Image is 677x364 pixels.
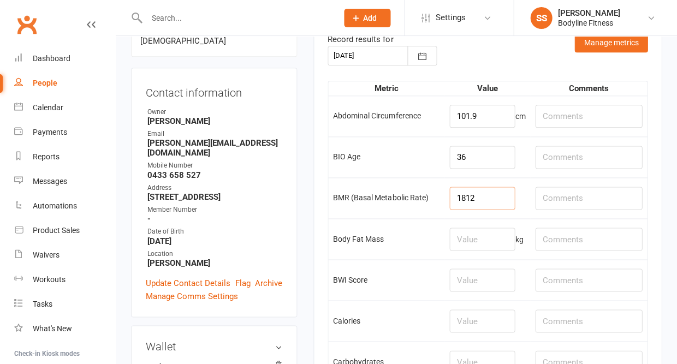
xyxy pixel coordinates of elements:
input: Value [449,146,515,169]
button: Manage metrics [574,33,648,52]
div: Address [147,183,282,193]
td: kg [444,218,530,259]
strong: - [147,214,282,224]
div: Calendar [33,103,63,112]
strong: [PERSON_NAME] [147,258,282,267]
a: Product Sales [14,218,115,243]
div: Location [147,248,282,259]
td: Calories [328,300,444,341]
td: Abdominal Circumference [328,96,444,136]
div: Owner [147,107,282,117]
input: Value [449,228,515,250]
a: Flag [235,276,251,289]
input: Value [449,268,515,291]
div: Workouts [33,275,66,284]
strong: [STREET_ADDRESS] [147,192,282,202]
div: Messages [33,177,67,186]
a: What's New [14,317,115,341]
th: Value [444,81,530,96]
div: SS [530,7,552,29]
input: Search... [143,10,330,26]
a: Tasks [14,292,115,317]
div: Product Sales [33,226,80,235]
input: Value [449,309,515,332]
div: What's New [33,324,72,333]
a: People [14,71,115,96]
a: Reports [14,145,115,169]
h3: Contact information [146,82,282,99]
a: Update Contact Details [146,276,230,289]
input: Comments [535,105,642,128]
div: Date of Birth [147,226,282,237]
td: BIO Age [328,136,444,177]
a: Archive [255,276,282,289]
div: [PERSON_NAME] [557,8,620,18]
a: Calendar [14,96,115,120]
input: Comments [535,309,642,332]
div: Payments [33,128,67,136]
div: People [33,79,57,87]
input: Value [449,105,515,128]
td: Body Fat Mass [328,218,444,259]
div: Waivers [33,250,60,259]
td: BWI Score [328,259,444,300]
div: Member Number [147,205,282,215]
th: Comments [530,81,647,96]
span: [DEMOGRAPHIC_DATA] [140,36,226,46]
strong: [PERSON_NAME] [147,116,282,126]
a: Clubworx [13,11,40,38]
div: Dashboard [33,54,70,63]
strong: [DATE] [147,236,282,246]
td: BMR (Basal Metabolic Rate) [328,177,444,218]
input: Value [449,187,515,210]
a: Messages [14,169,115,194]
span: Record results for [328,34,393,44]
strong: 0433 658 527 [147,170,282,180]
a: Payments [14,120,115,145]
div: Mobile Number [147,160,282,171]
a: Manage Comms Settings [146,289,238,302]
button: Add [344,9,390,27]
span: Add [363,14,377,22]
span: Settings [435,5,465,30]
a: Waivers [14,243,115,267]
a: Dashboard [14,46,115,71]
strong: [PERSON_NAME][EMAIL_ADDRESS][DOMAIN_NAME] [147,138,282,158]
a: Automations [14,194,115,218]
div: Tasks [33,300,52,308]
div: Bodyline Fitness [557,18,620,28]
input: Comments [535,268,642,291]
input: Comments [535,146,642,169]
div: Email [147,129,282,139]
input: Comments [535,228,642,250]
h3: Wallet [146,340,282,352]
a: Workouts [14,267,115,292]
input: Comments [535,187,642,210]
th: Metric [328,81,444,96]
div: Reports [33,152,60,161]
div: Automations [33,201,77,210]
td: cm [444,96,530,136]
